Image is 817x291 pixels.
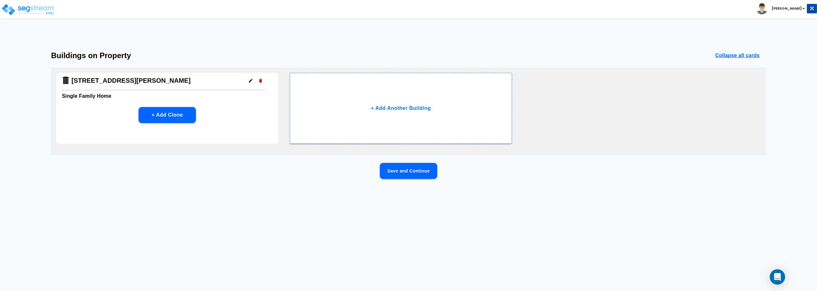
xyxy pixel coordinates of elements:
h4: [STREET_ADDRESS][PERSON_NAME] [71,77,191,85]
h3: Buildings on Property [51,51,131,60]
button: + Add Clone [139,107,196,123]
p: Collapse all cards [715,52,760,59]
button: Save and Continue [380,163,437,179]
b: [PERSON_NAME] [772,6,802,11]
img: avatar.png [756,3,768,14]
button: + Add Another Building [290,73,512,144]
img: logo_pro_r.png [1,3,55,16]
h6: Single Family Home [62,92,273,101]
img: Building Icon [61,76,70,85]
div: Open Intercom Messenger [770,269,785,285]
